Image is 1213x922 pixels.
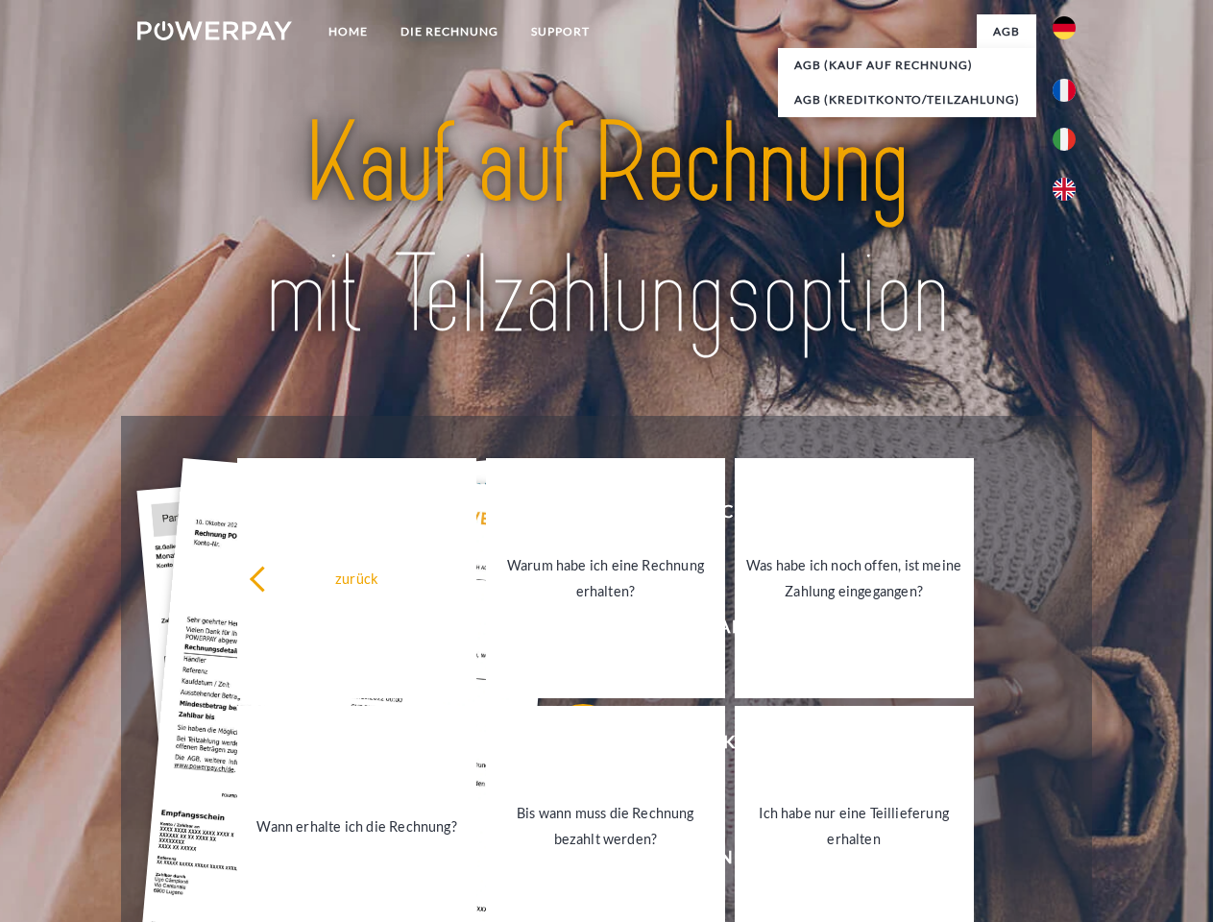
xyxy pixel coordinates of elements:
[735,458,974,698] a: Was habe ich noch offen, ist meine Zahlung eingegangen?
[1053,16,1076,39] img: de
[384,14,515,49] a: DIE RECHNUNG
[515,14,606,49] a: SUPPORT
[497,552,714,604] div: Warum habe ich eine Rechnung erhalten?
[249,565,465,591] div: zurück
[183,92,1030,368] img: title-powerpay_de.svg
[1053,79,1076,102] img: fr
[1053,128,1076,151] img: it
[778,83,1036,117] a: AGB (Kreditkonto/Teilzahlung)
[312,14,384,49] a: Home
[1053,178,1076,201] img: en
[746,800,962,852] div: Ich habe nur eine Teillieferung erhalten
[497,800,714,852] div: Bis wann muss die Rechnung bezahlt werden?
[977,14,1036,49] a: agb
[746,552,962,604] div: Was habe ich noch offen, ist meine Zahlung eingegangen?
[137,21,292,40] img: logo-powerpay-white.svg
[778,48,1036,83] a: AGB (Kauf auf Rechnung)
[249,813,465,838] div: Wann erhalte ich die Rechnung?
